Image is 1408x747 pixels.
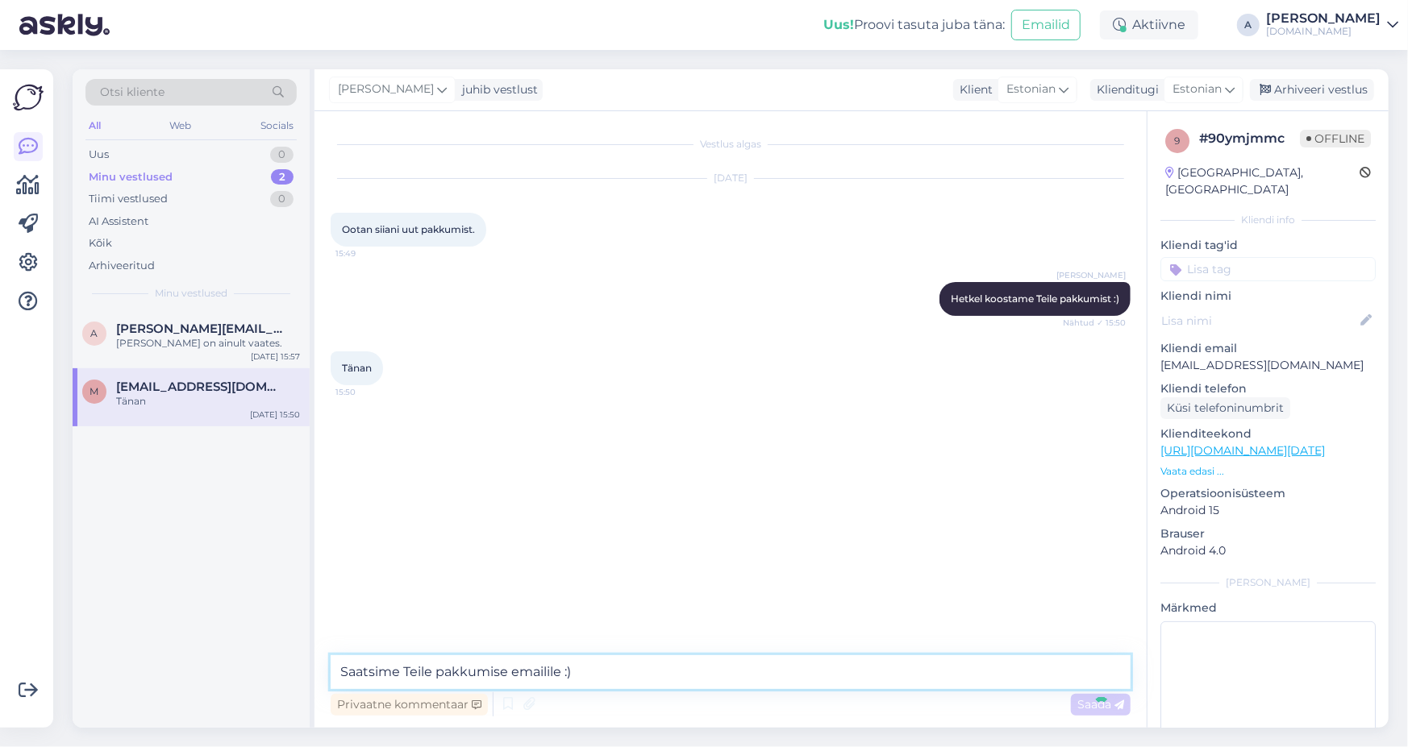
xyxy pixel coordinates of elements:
div: Web [167,115,195,136]
span: Offline [1300,130,1371,147]
div: Klient [953,81,993,98]
span: 9 [1175,135,1181,147]
p: Android 4.0 [1160,542,1376,559]
div: Aktiivne [1100,10,1198,39]
div: [DATE] 15:57 [251,351,300,363]
div: # 90ymjmmc [1199,129,1300,148]
span: [PERSON_NAME] [338,81,434,98]
div: Kõik [89,235,112,251]
p: Kliendi email [1160,340,1376,357]
span: Tänan [342,362,372,374]
span: Estonian [1006,81,1056,98]
input: Lisa nimi [1161,312,1357,330]
div: Klienditugi [1090,81,1159,98]
span: Minu vestlused [155,286,227,301]
p: Kliendi telefon [1160,380,1376,397]
span: [PERSON_NAME] [1056,269,1126,281]
p: Klienditeekond [1160,425,1376,442]
p: Android 15 [1160,502,1376,519]
span: Hetkel koostame Teile pakkumist :) [951,293,1119,305]
p: Brauser [1160,525,1376,542]
div: 0 [270,147,294,163]
div: juhib vestlust [456,81,538,98]
a: [URL][DOMAIN_NAME][DATE] [1160,443,1325,458]
div: AI Assistent [89,214,148,230]
span: mihkelson479@gmail.co [116,380,284,394]
div: [DATE] [331,171,1131,185]
span: Ootan siiani uut pakkumist. [342,223,475,235]
input: Lisa tag [1160,257,1376,281]
div: A [1237,14,1260,36]
div: Kliendi info [1160,213,1376,227]
b: Uus! [823,17,854,32]
div: Minu vestlused [89,169,173,185]
span: 15:50 [335,386,396,398]
p: [EMAIL_ADDRESS][DOMAIN_NAME] [1160,357,1376,374]
span: Estonian [1173,81,1222,98]
span: a [91,327,98,339]
p: Operatsioonisüsteem [1160,485,1376,502]
div: Tiimi vestlused [89,191,168,207]
div: All [85,115,104,136]
span: Nähtud ✓ 15:50 [1063,317,1126,329]
button: Emailid [1011,10,1081,40]
span: Otsi kliente [100,84,165,101]
span: m [90,385,99,397]
div: [DOMAIN_NAME] [1266,25,1381,38]
div: Küsi telefoninumbrit [1160,397,1290,419]
p: Märkmed [1160,600,1376,616]
div: [PERSON_NAME] [1266,12,1381,25]
div: Proovi tasuta juba täna: [823,15,1005,35]
div: Vestlus algas [331,137,1131,151]
span: angela.tammekivi@gmail.com [116,322,284,336]
div: [DATE] 15:50 [250,409,300,421]
div: Socials [257,115,297,136]
div: Uus [89,147,109,163]
div: [GEOGRAPHIC_DATA], [GEOGRAPHIC_DATA] [1165,164,1360,198]
img: Askly Logo [13,82,44,113]
div: [PERSON_NAME] [1160,575,1376,590]
div: 0 [270,191,294,207]
p: Kliendi nimi [1160,288,1376,305]
div: Tänan [116,394,300,409]
div: Arhiveeritud [89,258,155,274]
a: [PERSON_NAME][DOMAIN_NAME] [1266,12,1398,38]
p: Kliendi tag'id [1160,237,1376,254]
p: Vaata edasi ... [1160,464,1376,479]
div: Arhiveeri vestlus [1250,79,1374,101]
div: [PERSON_NAME] on ainult vaates. [116,336,300,351]
span: 15:49 [335,247,396,259]
div: 2 [271,169,294,185]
